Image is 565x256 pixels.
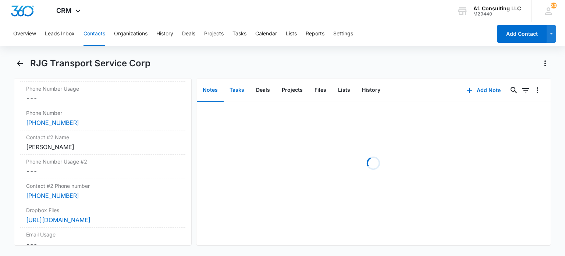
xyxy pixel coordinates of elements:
button: Back [14,57,25,69]
button: Calendar [255,22,277,46]
dd: --- [26,94,179,103]
button: Projects [204,22,224,46]
span: CRM [56,7,72,14]
h1: RJG Transport Service Corp [30,58,150,69]
label: Phone Number Usage [26,85,179,92]
a: [PHONE_NUMBER] [26,118,79,127]
a: [URL][DOMAIN_NAME] [26,216,90,224]
button: Search... [508,84,520,96]
button: Actions [539,57,551,69]
label: Dropbox Files [26,206,179,214]
button: Lists [332,79,356,102]
button: Leads Inbox [45,22,75,46]
button: Organizations [114,22,148,46]
button: Deals [182,22,195,46]
div: [PERSON_NAME] [26,143,179,151]
div: Dropbox Files[URL][DOMAIN_NAME] [20,203,185,228]
button: Settings [333,22,353,46]
button: Notes [197,79,224,102]
button: Add Contact [497,25,547,43]
button: Files [309,79,332,102]
button: Reports [306,22,324,46]
div: Contact #2 Phone number[PHONE_NUMBER] [20,179,185,203]
div: Phone Number Usage #2--- [20,155,185,179]
label: Phone Number Usage #2 [26,158,179,165]
button: Lists [286,22,297,46]
div: Contact #2 Name[PERSON_NAME] [20,130,185,155]
div: Email Usage--- [20,228,185,252]
button: Overflow Menu [532,84,543,96]
button: Filters [520,84,532,96]
button: Tasks [232,22,246,46]
div: Phone Number Usage--- [20,82,185,106]
label: Contact #2 Name [26,133,179,141]
button: History [156,22,173,46]
button: Tasks [224,79,250,102]
label: Email Usage [26,231,179,238]
button: Deals [250,79,276,102]
button: Contacts [83,22,105,46]
label: Phone Number [26,109,179,117]
button: Overview [13,22,36,46]
button: Projects [276,79,309,102]
div: account id [473,11,521,17]
button: Add Note [459,81,508,99]
div: Phone Number[PHONE_NUMBER] [20,106,185,130]
label: Contact #2 Phone number [26,182,179,190]
div: notifications count [551,3,557,8]
div: account name [473,6,521,11]
dd: --- [26,167,179,176]
a: [PHONE_NUMBER] [26,191,79,200]
dd: --- [26,240,179,249]
span: 33 [551,3,557,8]
button: History [356,79,386,102]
